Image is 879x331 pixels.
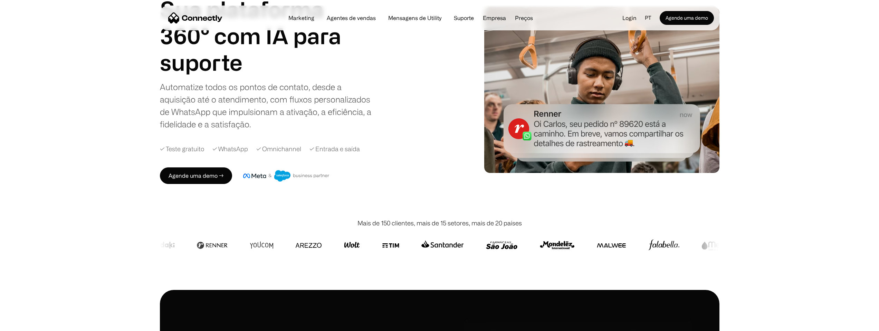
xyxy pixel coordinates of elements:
[7,318,41,329] aside: Language selected: Português (Brasil)
[160,49,367,76] h1: suporte
[642,13,660,23] div: pt
[256,144,301,154] div: ✓ Omnichannel
[483,13,506,23] div: Empresa
[243,170,329,182] img: Meta e crachá de parceiro de negócios do Salesforce.
[283,15,320,21] a: Marketing
[168,13,222,23] a: home
[160,81,378,130] div: Automatize todos os pontos de contato, desde a aquisição até o atendimento, com fluxos personaliz...
[321,15,381,21] a: Agentes de vendas
[660,11,714,25] a: Agende uma demo
[309,144,360,154] div: ✓ Entrada e saída
[509,15,538,21] a: Preços
[160,144,204,154] div: ✓ Teste gratuito
[160,49,367,76] div: 2 of 4
[645,13,651,23] div: pt
[212,144,248,154] div: ✓ WhatsApp
[160,167,232,184] a: Agende uma demo →
[481,13,508,23] div: Empresa
[617,13,642,23] a: Login
[448,15,479,21] a: Suporte
[383,15,447,21] a: Mensagens de Utility
[357,218,522,228] div: Mais de 150 clientes, mais de 15 setores, mais de 20 países
[160,49,367,76] div: carousel
[14,319,41,329] ul: Language list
